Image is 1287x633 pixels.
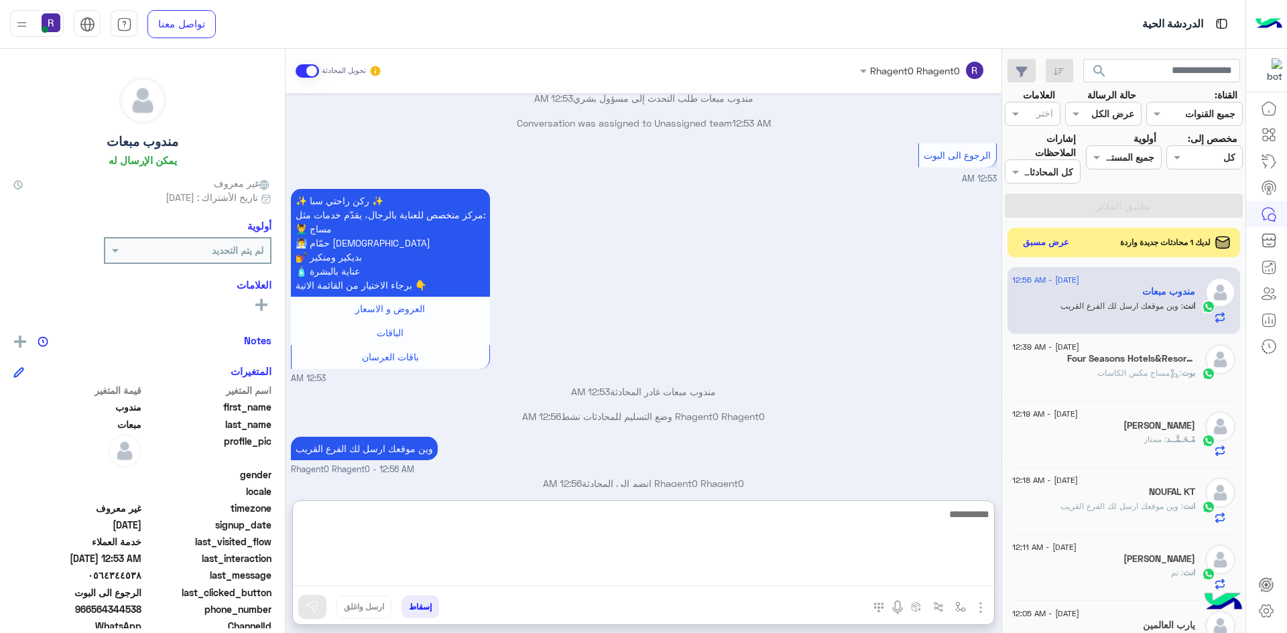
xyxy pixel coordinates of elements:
[1149,486,1195,498] h5: NOUFAL KT
[1202,567,1215,581] img: WhatsApp
[950,595,972,618] button: select flow
[1097,368,1182,378] span: : مساج مكس الكاسات
[1258,58,1282,82] img: 322853014244696
[1143,620,1195,631] h5: يارب العالمين
[144,568,272,582] span: last_message
[13,501,141,515] span: غير معروف
[13,568,141,582] span: ٠٥٦٤٣٤٤٥٣٨
[1205,545,1235,575] img: defaultAdmin.png
[291,437,438,460] p: 29/8/2025, 12:56 AM
[144,535,272,549] span: last_visited_flow
[962,173,997,184] span: 12:53 AM
[1005,194,1243,218] button: تطبيق الفلاتر
[144,468,272,482] span: gender
[1202,434,1215,447] img: WhatsApp
[1012,474,1078,486] span: [DATE] - 12:18 AM
[13,551,141,565] span: 2025-08-28T21:53:18.696Z
[13,619,141,633] span: 2
[42,13,60,32] img: userImage
[1123,553,1195,565] h5: Mohamed Bakr
[107,134,178,149] h5: مندوب مبعات
[291,384,997,399] p: مندوب مبعات غادر المحادثة
[1215,88,1237,102] label: القناة:
[1171,567,1183,577] span: تم
[120,78,166,123] img: defaultAdmin.png
[231,365,271,377] h6: المتغيرات
[147,10,216,38] a: تواصل معنا
[1205,411,1235,441] img: defaultAdmin.png
[355,303,425,314] span: العروض و الاسعار
[1255,10,1282,38] img: Logo
[1067,353,1195,364] h5: Four Seasons Hotels&Resorts
[1012,608,1079,620] span: [DATE] - 12:05 AM
[402,595,439,618] button: إسقاط
[13,535,141,549] span: خدمة العملاء
[911,602,922,612] img: create order
[13,585,141,600] span: الرجوع الى البوت
[13,417,141,431] span: مبعات
[873,602,884,613] img: make a call
[144,518,272,532] span: signup_date
[534,92,573,104] span: 12:53 AM
[144,585,272,600] span: last_clicked_button
[109,154,177,166] h6: يمكن الإرسال له
[306,600,319,614] img: send message
[166,190,258,204] span: تاريخ الأشتراك : [DATE]
[1205,344,1235,374] img: defaultAdmin.png
[1205,478,1235,508] img: defaultAdmin.png
[1120,236,1211,249] span: لديك 1 محادثات جديدة واردة
[924,149,991,161] span: الرجوع الى البوت
[144,501,272,515] span: timezone
[291,372,326,385] span: 12:53 AM
[1012,341,1079,353] span: [DATE] - 12:39 AM
[1213,15,1230,32] img: tab
[291,464,414,476] span: Rhagent0 Rhagent0 - 12:56 AM
[1005,131,1076,160] label: إشارات الملاحظات
[1183,301,1195,311] span: انت
[1144,434,1166,444] span: ممتاز
[543,478,582,489] span: 12:56 AM
[214,176,271,190] span: غير معروف
[928,595,950,618] button: Trigger scenario
[38,336,48,347] img: notes
[1012,274,1079,286] span: [DATE] - 12:56 AM
[291,409,997,423] p: Rhagent0 Rhagent0 وضع التسليم للمحادثات نشط
[291,91,997,105] p: مندوب مبعات طلب التحدث إلى مسؤول بشري
[933,602,944,612] img: Trigger scenario
[144,484,272,498] span: locale
[291,116,997,130] p: Conversation was assigned to Unassigned team
[362,351,419,362] span: باقات العرسان
[144,602,272,616] span: phone_number
[1087,88,1136,102] label: حالة الرسالة
[144,400,272,414] span: first_name
[1205,277,1235,307] img: defaultAdmin.png
[1012,408,1078,420] span: [DATE] - 12:19 AM
[144,551,272,565] span: last_interaction
[377,327,404,338] span: الباقات
[111,10,137,38] a: tab
[1023,88,1055,102] label: العلامات
[117,17,132,32] img: tab
[1188,131,1237,145] label: مخصص إلى:
[291,189,490,297] p: 29/8/2025, 12:53 AM
[13,468,141,482] span: null
[1133,131,1156,145] label: أولوية
[571,386,610,397] span: 12:53 AM
[322,66,366,76] small: تحويل المحادثة
[291,476,997,490] p: Rhagent0 Rhagent0 انضم إلى المحادثة
[13,484,141,498] span: null
[108,434,141,468] img: defaultAdmin.png
[144,619,272,633] span: ChannelId
[1012,541,1077,553] span: [DATE] - 12:11 AM
[1060,301,1183,311] span: وين موقعك ارسل لك الفرع القريب
[973,600,989,616] img: send attachment
[1202,300,1215,313] img: WhatsApp
[1183,501,1195,511] span: انت
[1142,286,1195,297] h5: مندوب مبعات
[1083,59,1116,88] button: search
[144,383,272,397] span: اسم المتغير
[1166,434,1195,444] span: مُـحَـمَّــد
[336,595,391,618] button: ارسل واغلق
[13,383,141,397] span: قيمة المتغير
[1036,106,1055,123] div: اختر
